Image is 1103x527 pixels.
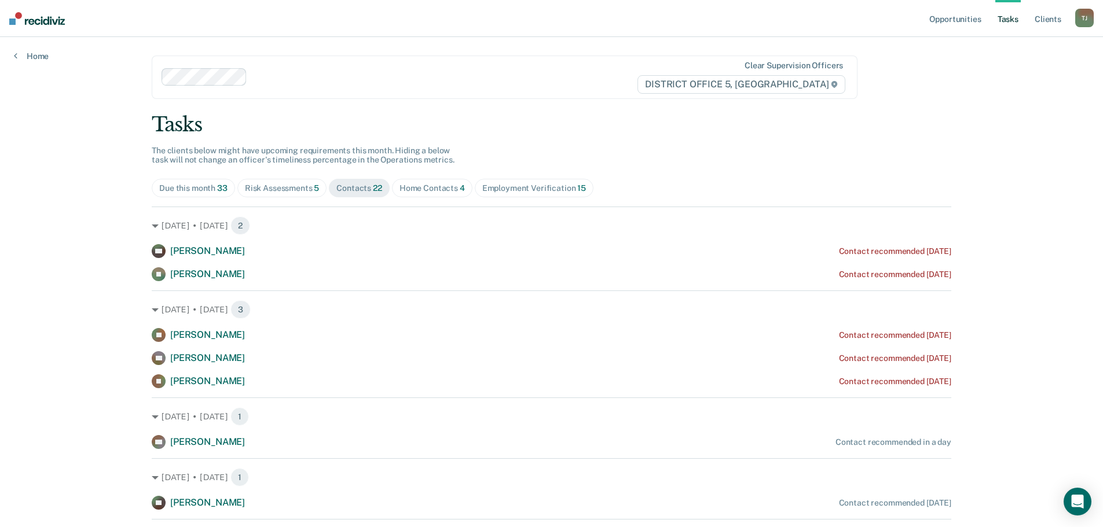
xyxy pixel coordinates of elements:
[152,216,951,235] div: [DATE] • [DATE] 2
[1075,9,1094,27] button: TJ
[336,183,382,193] div: Contacts
[373,183,382,193] span: 22
[745,61,843,71] div: Clear supervision officers
[839,270,951,279] div: Contact recommended [DATE]
[230,300,251,319] span: 3
[839,353,951,363] div: Contact recommended [DATE]
[836,437,951,447] div: Contact recommended in a day
[170,497,245,508] span: [PERSON_NAME]
[839,377,951,386] div: Contact recommended [DATE]
[152,113,951,137] div: Tasks
[839,498,951,508] div: Contact recommended [DATE]
[170,245,245,256] span: [PERSON_NAME]
[839,330,951,340] div: Contact recommended [DATE]
[230,468,249,487] span: 1
[152,407,951,426] div: [DATE] • [DATE] 1
[1064,488,1091,515] div: Open Intercom Messenger
[637,75,845,94] span: DISTRICT OFFICE 5, [GEOGRAPHIC_DATA]
[460,183,465,193] span: 4
[839,246,951,256] div: Contact recommended [DATE]
[152,300,951,319] div: [DATE] • [DATE] 3
[170,436,245,447] span: [PERSON_NAME]
[217,183,228,193] span: 33
[170,268,245,279] span: [PERSON_NAME]
[170,352,245,363] span: [PERSON_NAME]
[230,216,250,235] span: 2
[159,183,228,193] div: Due this month
[314,183,319,193] span: 5
[170,329,245,340] span: [PERSON_NAME]
[170,375,245,386] span: [PERSON_NAME]
[230,407,249,426] span: 1
[152,468,951,487] div: [DATE] • [DATE] 1
[9,12,65,25] img: Recidiviz
[577,183,586,193] span: 15
[1075,9,1094,27] div: T J
[400,183,465,193] div: Home Contacts
[14,51,49,61] a: Home
[152,146,455,165] span: The clients below might have upcoming requirements this month. Hiding a below task will not chang...
[245,183,320,193] div: Risk Assessments
[482,183,586,193] div: Employment Verification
